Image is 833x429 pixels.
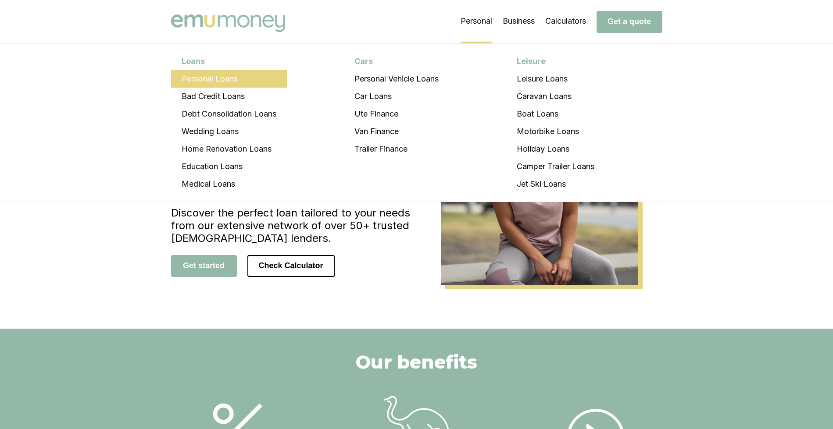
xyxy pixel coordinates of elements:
a: Van Finance [344,123,449,140]
div: Leisure [506,53,605,70]
a: Motorbike Loans [506,123,605,140]
button: Get started [171,255,237,277]
a: Trailer Finance [344,140,449,158]
a: Wedding Loans [171,123,287,140]
button: Get a quote [597,11,662,33]
a: Personal Loans [171,70,287,88]
a: Car Loans [344,88,449,105]
a: Home Renovation Loans [171,140,287,158]
a: Education Loans [171,158,287,175]
a: Holiday Loans [506,140,605,158]
a: Personal Vehicle Loans [344,70,449,88]
a: Check Calculator [247,261,335,270]
a: Camper Trailer Loans [506,158,605,175]
h4: Discover the perfect loan tailored to your needs from our extensive network of over 50+ trusted [... [171,206,417,245]
div: Loans [171,53,287,70]
a: Ute Finance [344,105,449,123]
a: Boat Loans [506,105,605,123]
a: Medical Loans [171,175,287,193]
a: Debt Consolidation Loans [171,105,287,123]
div: Cars [344,53,449,70]
a: Bad Credit Loans [171,88,287,105]
img: Emu Money logo [171,14,285,32]
a: Get started [171,261,237,270]
a: Leisure Loans [506,70,605,88]
button: Check Calculator [247,255,335,277]
h2: Our benefits [356,351,477,373]
a: Caravan Loans [506,88,605,105]
a: Get a quote [597,17,662,26]
a: Jet Ski Loans [506,175,605,193]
